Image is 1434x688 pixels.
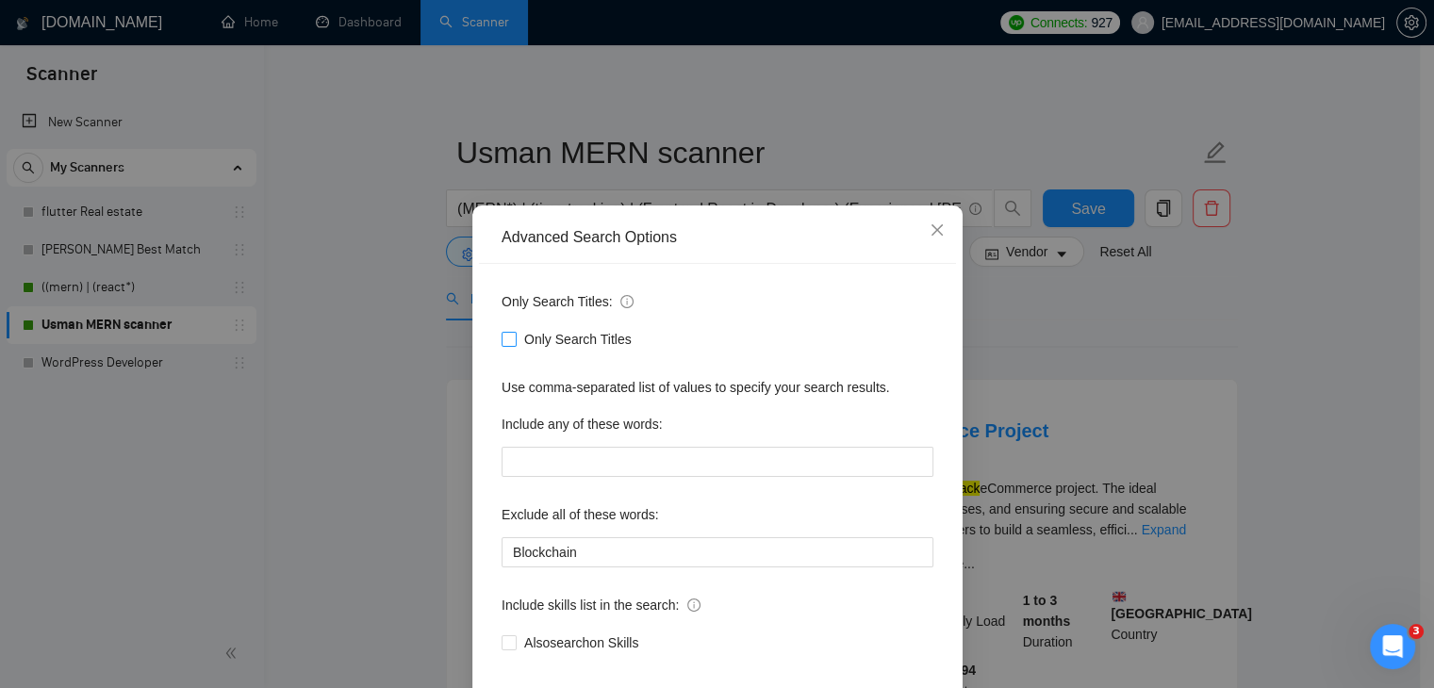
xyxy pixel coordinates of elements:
label: Exclude all of these words: [502,500,659,530]
div: Use comma-separated list of values to specify your search results. [502,377,933,398]
span: Only Search Titles: [502,291,634,312]
iframe: Intercom live chat [1370,624,1415,669]
span: Only Search Titles [517,329,639,350]
button: Close [912,205,963,256]
span: info-circle [620,295,634,308]
span: Also search on Skills [517,632,646,653]
span: 3 [1409,624,1424,639]
span: Include skills list in the search: [502,595,701,615]
div: Advanced Search Options [502,227,933,248]
span: close [930,222,945,238]
label: Include any of these words: [502,409,662,439]
span: info-circle [687,598,701,612]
